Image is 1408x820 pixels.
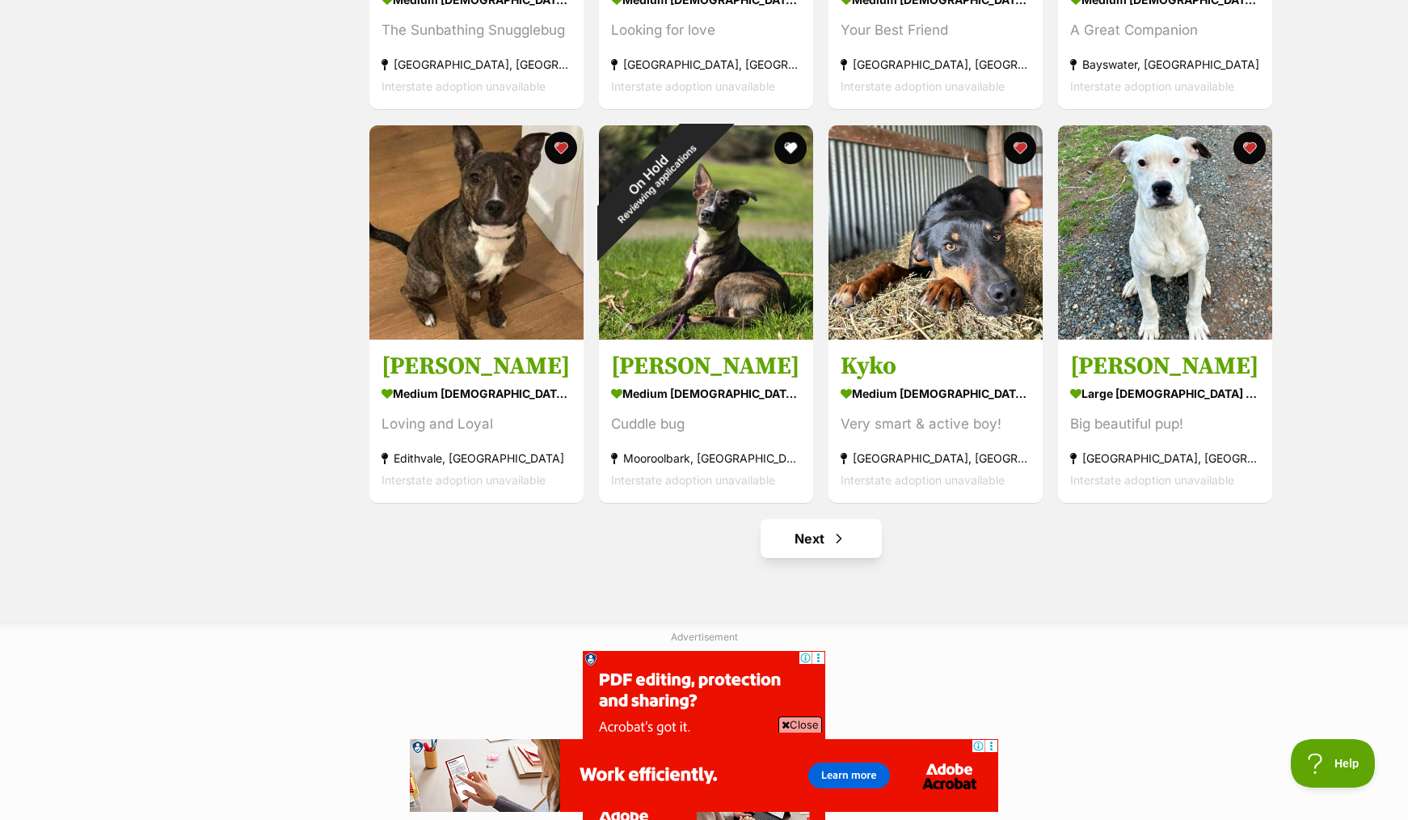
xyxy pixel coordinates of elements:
div: Very smart & active boy! [841,413,1031,435]
div: Mooroolbark, [GEOGRAPHIC_DATA] [611,447,801,469]
iframe: Help Scout Beacon - Open [1291,739,1376,788]
span: Interstate adoption unavailable [841,80,1005,94]
div: [GEOGRAPHIC_DATA], [GEOGRAPHIC_DATA] [611,54,801,76]
span: Close [778,716,822,733]
img: Kyko [828,125,1043,340]
div: [GEOGRAPHIC_DATA], [GEOGRAPHIC_DATA] [1070,447,1260,469]
h3: [PERSON_NAME] [611,351,801,382]
div: [GEOGRAPHIC_DATA], [GEOGRAPHIC_DATA] [841,447,1031,469]
img: Kesia [599,125,813,340]
div: [GEOGRAPHIC_DATA], [GEOGRAPHIC_DATA] [841,54,1031,76]
a: [PERSON_NAME] medium [DEMOGRAPHIC_DATA] Dog Cuddle bug Mooroolbark, [GEOGRAPHIC_DATA] Interstate ... [599,339,813,503]
div: Big beautiful pup! [1070,413,1260,435]
div: On Hold [563,89,742,268]
span: Reviewing applications [616,142,699,226]
h3: [PERSON_NAME] [1070,351,1260,382]
div: Cuddle bug [611,413,801,435]
button: favourite [545,132,577,164]
h3: Kyko [841,351,1031,382]
img: Hofstadter [1058,125,1272,340]
button: favourite [774,132,807,164]
div: Your Best Friend [841,20,1031,42]
a: On HoldReviewing applications [599,327,813,343]
a: Next page [761,519,882,558]
div: medium [DEMOGRAPHIC_DATA] Dog [841,382,1031,405]
div: medium [DEMOGRAPHIC_DATA] Dog [611,382,801,405]
span: Interstate adoption unavailable [611,473,775,487]
a: [PERSON_NAME] medium [DEMOGRAPHIC_DATA] Dog Loving and Loyal Edithvale, [GEOGRAPHIC_DATA] Interst... [369,339,584,503]
img: Tasha [369,125,584,340]
span: Interstate adoption unavailable [841,473,1005,487]
span: Interstate adoption unavailable [382,473,546,487]
div: large [DEMOGRAPHIC_DATA] Dog [1070,382,1260,405]
div: Edithvale, [GEOGRAPHIC_DATA] [382,447,571,469]
div: [GEOGRAPHIC_DATA], [GEOGRAPHIC_DATA] [382,54,571,76]
a: [PERSON_NAME] large [DEMOGRAPHIC_DATA] Dog Big beautiful pup! [GEOGRAPHIC_DATA], [GEOGRAPHIC_DATA... [1058,339,1272,503]
div: The Sunbathing Snugglebug [382,20,571,42]
div: Loving and Loyal [382,413,571,435]
span: Interstate adoption unavailable [611,80,775,94]
div: A Great Companion [1070,20,1260,42]
nav: Pagination [368,519,1274,558]
span: Interstate adoption unavailable [1070,80,1234,94]
h3: [PERSON_NAME] [382,351,571,382]
a: Kyko medium [DEMOGRAPHIC_DATA] Dog Very smart & active boy! [GEOGRAPHIC_DATA], [GEOGRAPHIC_DATA] ... [828,339,1043,503]
button: favourite [1233,132,1266,164]
div: medium [DEMOGRAPHIC_DATA] Dog [382,382,571,405]
span: Interstate adoption unavailable [1070,473,1234,487]
button: favourite [1004,132,1036,164]
span: Interstate adoption unavailable [382,80,546,94]
div: Looking for love [611,20,801,42]
iframe: Advertisement [410,739,998,812]
div: Bayswater, [GEOGRAPHIC_DATA] [1070,54,1260,76]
